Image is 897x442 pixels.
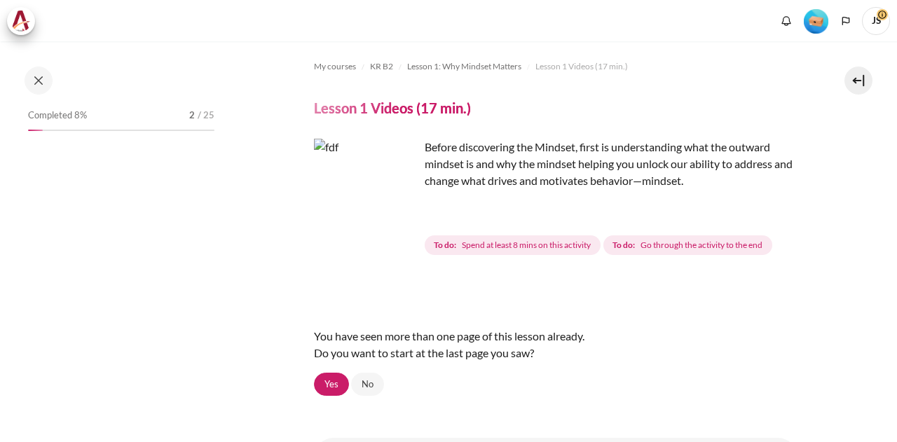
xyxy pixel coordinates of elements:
[28,109,87,123] span: Completed 8%
[462,239,591,251] span: Spend at least 8 mins on this activity
[370,60,393,73] span: KR B2
[314,139,797,189] p: Before discovering the Mindset, first is understanding what the outward mindset is and why the mi...
[11,11,31,32] img: Architeck
[198,109,214,123] span: / 25
[535,58,628,75] a: Lesson 1 Videos (17 min.)
[862,7,890,35] a: User menu
[314,58,356,75] a: My courses
[28,130,43,131] div: 8%
[189,109,195,123] span: 2
[425,233,775,258] div: Completion requirements for Lesson 1 Videos (17 min.)
[612,239,635,251] strong: To do:
[314,373,349,396] a: Yes
[862,7,890,35] span: JS
[641,239,762,251] span: Go through the activity to the end
[835,11,856,32] button: Languages
[407,60,521,73] span: Lesson 1: Why Mindset Matters
[798,8,834,34] a: Level #1
[407,58,521,75] a: Lesson 1: Why Mindset Matters
[314,60,356,73] span: My courses
[314,317,797,373] div: You have seen more than one page of this lesson already. Do you want to start at the last page yo...
[804,8,828,34] div: Level #1
[314,139,419,244] img: fdf
[434,239,456,251] strong: To do:
[535,60,628,73] span: Lesson 1 Videos (17 min.)
[314,55,797,78] nav: Navigation bar
[7,7,42,35] a: Architeck Architeck
[314,99,471,117] h4: Lesson 1 Videos (17 min.)
[370,58,393,75] a: KR B2
[351,373,384,396] a: No
[804,9,828,34] img: Level #1
[776,11,797,32] div: Show notification window with no new notifications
